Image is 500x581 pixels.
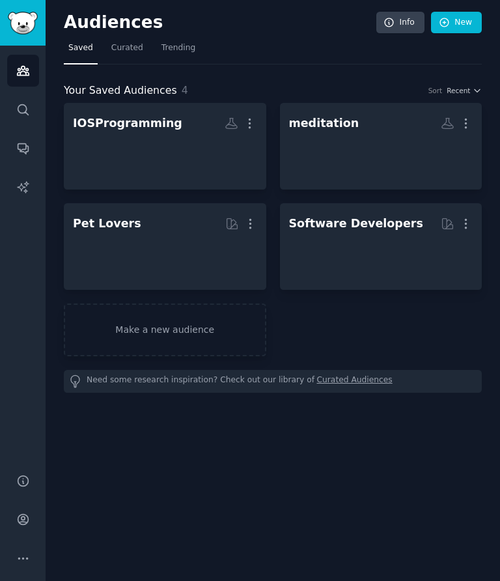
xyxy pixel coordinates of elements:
div: IOSProgramming [73,115,182,132]
a: Saved [64,38,98,64]
a: IOSProgramming [64,103,266,190]
a: Curated Audiences [317,375,393,388]
a: Software Developers [280,203,482,290]
a: Trending [157,38,200,64]
span: Curated [111,42,143,54]
span: Your Saved Audiences [64,83,177,99]
div: meditation [289,115,359,132]
a: Pet Lovers [64,203,266,290]
a: Make a new audience [64,304,266,356]
a: meditation [280,103,482,190]
div: Software Developers [289,216,423,232]
div: Need some research inspiration? Check out our library of [64,370,482,393]
a: Info [376,12,424,34]
img: GummySearch logo [8,12,38,35]
button: Recent [447,86,482,95]
a: Curated [107,38,148,64]
a: New [431,12,482,34]
div: Sort [428,86,443,95]
span: Recent [447,86,470,95]
span: Saved [68,42,93,54]
div: Pet Lovers [73,216,141,232]
span: Trending [161,42,195,54]
span: 4 [182,84,188,96]
h2: Audiences [64,12,376,33]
